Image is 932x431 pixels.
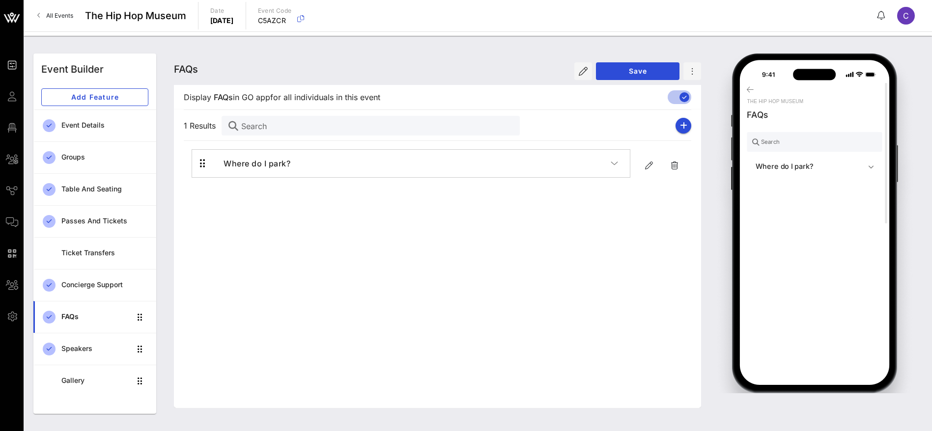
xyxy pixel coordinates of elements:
[41,88,148,106] button: Add Feature
[61,121,148,130] div: Event Details
[61,313,131,321] div: FAQs
[756,161,868,172] h4: Where do I park?
[61,249,148,257] div: Ticket Transfers
[41,62,104,77] div: Event Builder
[596,62,679,80] button: Save
[210,16,234,26] p: [DATE]
[61,345,131,353] div: Speakers
[33,301,156,333] a: FAQs
[224,158,611,169] h4: Where do I park?
[33,269,156,301] a: Concierge Support
[46,12,73,19] span: All Events
[85,8,186,23] span: The Hip Hop Museum
[33,237,156,269] a: Ticket Transfers
[270,91,380,103] span: for all individuals in this event
[33,109,156,141] a: Event Details
[212,150,630,177] button: Where do I park?
[174,63,198,75] span: FAQs
[33,205,156,237] a: Passes and Tickets
[258,6,292,16] p: Event Code
[258,16,292,26] p: C5AZCR
[184,120,222,132] span: 1 Results
[184,91,380,103] span: Display in GO app
[33,173,156,205] a: Table and Seating
[214,91,233,103] span: FAQs
[61,185,148,193] div: Table and Seating
[61,281,148,289] div: Concierge Support
[747,98,882,105] div: The Hip Hop Museum
[50,93,140,101] span: Add Feature
[33,141,156,173] a: Groups
[604,67,672,75] span: Save
[61,217,148,225] div: Passes and Tickets
[903,11,909,21] span: C
[61,153,148,162] div: Groups
[747,109,882,120] div: FAQs
[61,377,131,385] div: Gallery
[210,6,234,16] p: Date
[747,155,882,178] button: Where do I park?
[31,8,79,24] a: All Events
[33,365,156,397] a: Gallery
[897,7,915,25] div: C
[33,333,156,365] a: Speakers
